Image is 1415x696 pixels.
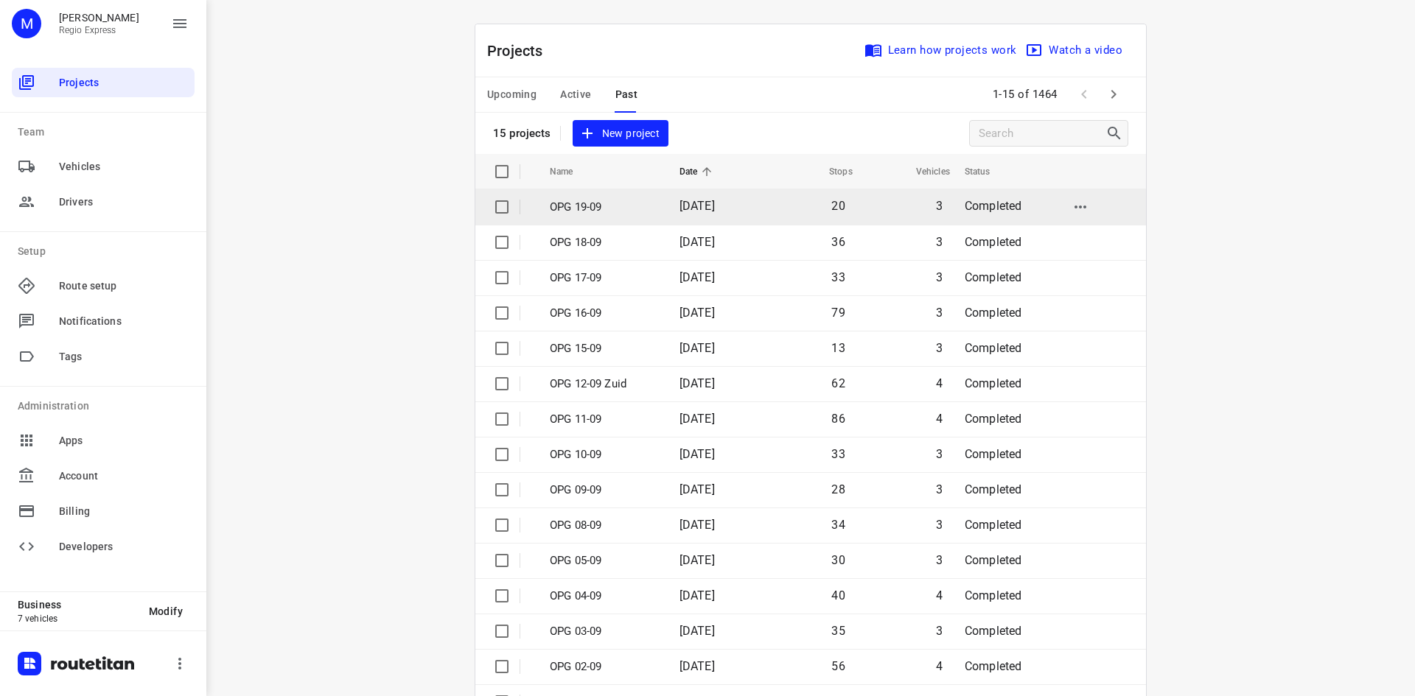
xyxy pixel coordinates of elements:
span: [DATE] [679,588,715,602]
span: 28 [831,482,845,496]
span: 4 [936,412,943,426]
p: Team [18,124,195,140]
span: [DATE] [679,235,715,249]
p: 7 vehicles [18,614,137,624]
span: Projects [59,75,189,91]
p: Business [18,599,137,611]
p: Regio Express [59,25,139,35]
span: Completed [965,270,1022,284]
span: Upcoming [487,85,537,104]
span: [DATE] [679,412,715,426]
span: Developers [59,539,189,555]
span: 4 [936,659,943,673]
div: Developers [12,532,195,561]
span: Completed [965,412,1022,426]
span: Vehicles [897,163,950,180]
span: Active [560,85,591,104]
span: Completed [965,447,1022,461]
span: Next Page [1099,80,1128,109]
span: Date [679,163,717,180]
span: [DATE] [679,270,715,284]
span: 1-15 of 1464 [987,79,1063,110]
span: 3 [936,306,943,320]
span: [DATE] [679,341,715,355]
span: [DATE] [679,659,715,673]
span: 40 [831,588,845,602]
span: Completed [965,376,1022,390]
div: Account [12,461,195,491]
p: OPG 09-09 [550,482,657,499]
p: Administration [18,398,195,414]
div: M [12,9,41,38]
p: Max Bisseling [59,12,139,24]
span: [DATE] [679,447,715,461]
p: OPG 05-09 [550,552,657,569]
span: Billing [59,504,189,519]
span: Previous Page [1069,80,1099,109]
span: 3 [936,199,943,213]
span: 33 [831,447,845,461]
p: 15 projects [493,127,551,140]
p: OPG 04-09 [550,588,657,605]
span: 36 [831,235,845,249]
p: Projects [487,40,555,62]
p: OPG 12-09 Zuid [550,376,657,393]
p: OPG 19-09 [550,199,657,216]
span: Completed [965,199,1022,213]
span: 3 [936,482,943,496]
span: Route setup [59,278,189,294]
div: Apps [12,426,195,455]
span: 3 [936,518,943,532]
span: Completed [965,235,1022,249]
div: Tags [12,342,195,371]
span: [DATE] [679,624,715,638]
span: Vehicles [59,159,189,175]
div: Route setup [12,271,195,300]
span: Completed [965,306,1022,320]
span: 3 [936,447,943,461]
span: 34 [831,518,845,532]
span: 56 [831,659,845,673]
span: 13 [831,341,845,355]
span: New project [581,124,660,143]
span: Status [965,163,1010,180]
span: Completed [965,553,1022,567]
span: Drivers [59,194,189,210]
p: OPG 08-09 [550,517,657,534]
div: Search [1105,124,1128,142]
span: Completed [965,659,1022,673]
span: [DATE] [679,306,715,320]
span: 20 [831,199,845,213]
span: Completed [965,624,1022,638]
div: Billing [12,496,195,526]
span: Tags [59,349,189,365]
span: [DATE] [679,199,715,213]
span: 79 [831,306,845,320]
p: Setup [18,244,195,259]
p: OPG 03-09 [550,623,657,640]
div: Vehicles [12,152,195,181]
p: OPG 15-09 [550,340,657,357]
span: Completed [965,341,1022,355]
span: 4 [936,588,943,602]
span: Stops [810,163,853,180]
span: 86 [831,412,845,426]
p: OPG 18-09 [550,234,657,251]
span: Notifications [59,314,189,329]
p: OPG 10-09 [550,446,657,463]
span: Completed [965,482,1022,496]
span: Apps [59,433,189,449]
span: [DATE] [679,518,715,532]
span: Past [615,85,638,104]
span: Modify [149,605,183,617]
p: OPG 11-09 [550,411,657,428]
span: 35 [831,624,845,638]
span: 4 [936,376,943,390]
span: 3 [936,553,943,567]
div: Notifications [12,306,195,336]
span: Completed [965,518,1022,532]
span: [DATE] [679,376,715,390]
span: 30 [831,553,845,567]
span: Name [550,163,593,180]
span: 3 [936,341,943,355]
